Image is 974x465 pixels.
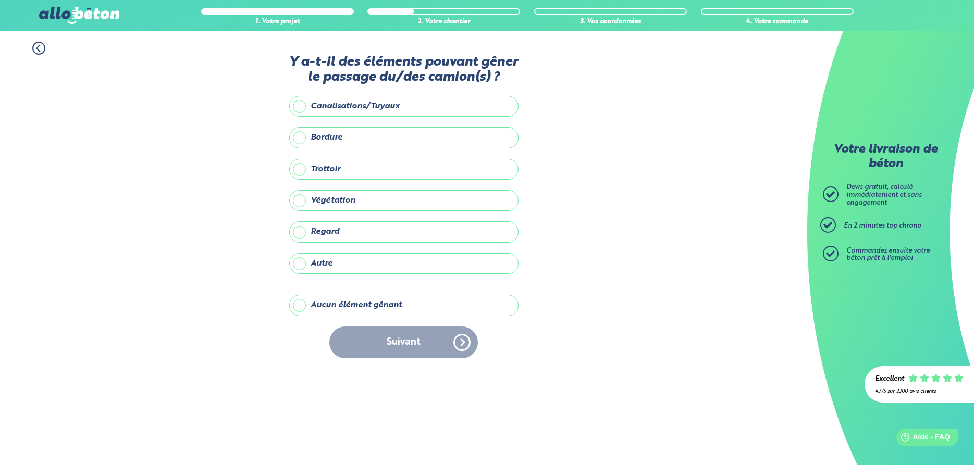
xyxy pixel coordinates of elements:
[881,424,963,454] iframe: Help widget launcher
[39,7,119,24] img: allobéton
[201,18,354,26] div: 1. Votre projet
[289,221,519,242] label: Regard
[289,159,519,180] label: Trottoir
[289,295,519,316] label: Aucun élément gênant
[289,253,519,274] label: Autre
[701,18,854,26] div: 4. Votre commande
[289,190,519,211] label: Végétation
[289,127,519,148] label: Bordure
[289,96,519,117] label: Canalisations/Tuyaux
[367,18,520,26] div: 2. Votre chantier
[289,55,519,85] label: Y a-t-il des éléments pouvant gêner le passage du/des camion(s) ?
[534,18,687,26] div: 3. Vos coordonnées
